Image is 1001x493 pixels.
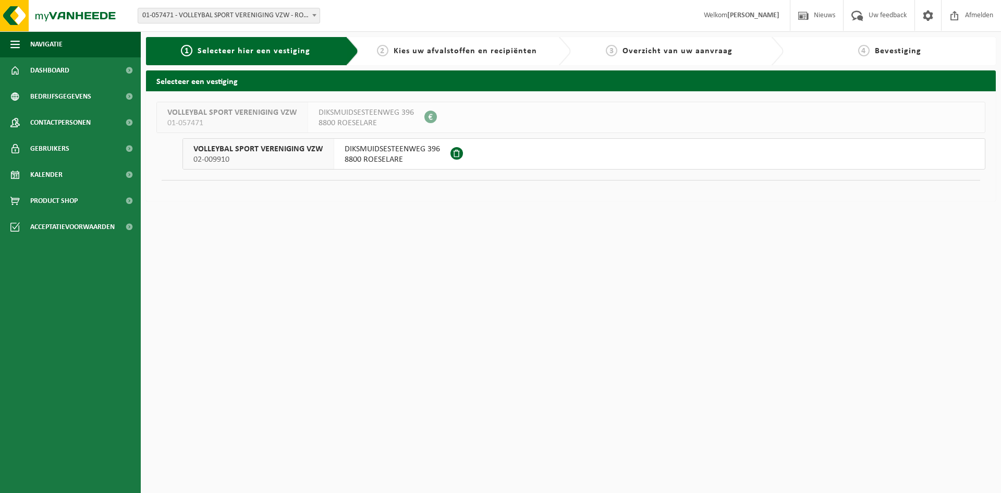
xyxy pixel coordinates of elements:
[394,47,537,55] span: Kies uw afvalstoffen en recipiënten
[138,8,320,23] span: 01-057471 - VOLLEYBAL SPORT VERENIGING VZW - ROESELARE
[727,11,779,19] strong: [PERSON_NAME]
[377,45,388,56] span: 2
[622,47,733,55] span: Overzicht van uw aanvraag
[858,45,870,56] span: 4
[167,118,297,128] span: 01-057471
[167,107,297,118] span: VOLLEYBAL SPORT VERENIGING VZW
[198,47,310,55] span: Selecteer hier een vestiging
[875,47,921,55] span: Bevestiging
[30,214,115,240] span: Acceptatievoorwaarden
[30,31,63,57] span: Navigatie
[30,188,78,214] span: Product Shop
[30,136,69,162] span: Gebruikers
[30,110,91,136] span: Contactpersonen
[319,107,414,118] span: DIKSMUIDSESTEENWEG 396
[193,154,323,165] span: 02-009910
[30,57,69,83] span: Dashboard
[193,144,323,154] span: VOLLEYBAL SPORT VERENIGING VZW
[182,138,985,170] button: VOLLEYBAL SPORT VERENIGING VZW 02-009910 DIKSMUIDSESTEENWEG 3968800 ROESELARE
[146,70,996,91] h2: Selecteer een vestiging
[30,83,91,110] span: Bedrijfsgegevens
[30,162,63,188] span: Kalender
[606,45,617,56] span: 3
[181,45,192,56] span: 1
[345,154,440,165] span: 8800 ROESELARE
[319,118,414,128] span: 8800 ROESELARE
[345,144,440,154] span: DIKSMUIDSESTEENWEG 396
